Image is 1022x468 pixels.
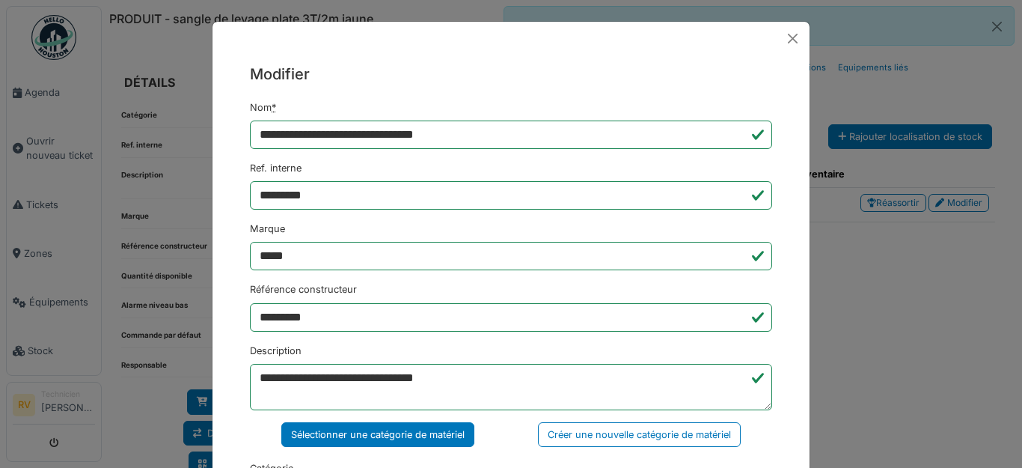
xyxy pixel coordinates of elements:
[250,222,285,236] label: Marque
[272,102,276,113] abbr: Requis
[538,422,741,447] div: Créer une nouvelle catégorie de matériel
[250,161,302,175] label: Ref. interne
[782,28,804,49] button: Close
[250,282,357,297] label: Référence constructeur
[281,422,474,447] div: Sélectionner une catégorie de matériel
[250,63,772,85] h5: Modifier
[250,100,276,115] label: Nom
[250,344,302,358] label: Description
